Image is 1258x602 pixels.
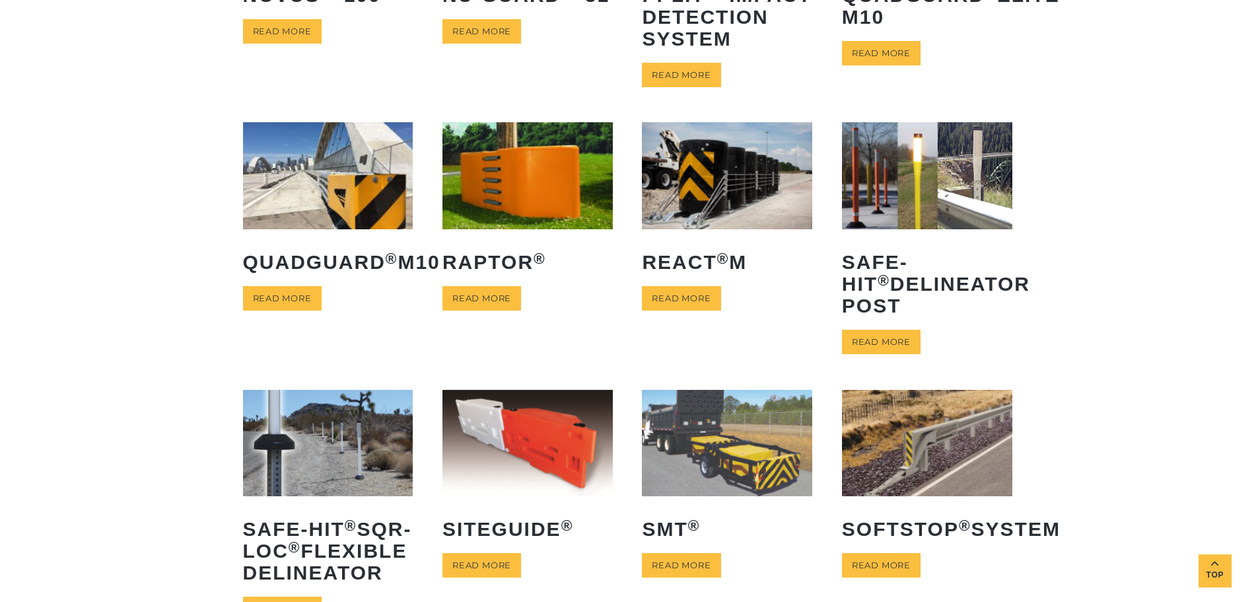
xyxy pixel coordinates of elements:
sup: ® [561,517,574,534]
h2: SiteGuide [442,508,613,550]
sup: ® [717,250,730,267]
a: Read more about “RAPTOR®” [442,286,521,311]
sup: ® [688,517,701,534]
a: Read more about “QuadGuard® Elite M10” [842,41,921,65]
sup: ® [878,272,890,289]
a: Read more about “SiteGuide®” [442,553,521,578]
a: SoftStop®System [842,390,1012,550]
h2: REACT M [642,241,812,283]
sup: ® [534,250,546,267]
a: SiteGuide® [442,390,613,550]
a: Safe-Hit®Delineator Post [842,122,1012,326]
span: Top [1199,568,1232,583]
a: Read more about “PI-LITTM Impact Detection System” [642,63,720,87]
sup: ® [959,517,971,534]
h2: SMT [642,508,812,550]
a: Read more about “NU-GUARD™-31” [442,19,521,44]
a: Read more about “SMT®” [642,553,720,578]
a: SMT® [642,390,812,550]
h2: Safe-Hit Delineator Post [842,241,1012,326]
a: REACT®M [642,122,812,282]
a: Read more about “NOVUSTM 100” [243,19,322,44]
h2: QuadGuard M10 [243,241,413,283]
a: Read more about “REACT® M” [642,286,720,311]
a: Read more about “SoftStop® System” [842,553,921,578]
a: Read more about “QuadGuard® M10” [243,286,322,311]
a: Top [1199,554,1232,587]
a: Read more about “Safe-Hit® Delineator Post” [842,330,921,354]
a: QuadGuard®M10 [243,122,413,282]
h2: Safe-Hit SQR-LOC Flexible Delineator [243,508,413,593]
a: Safe-Hit®SQR-LOC®Flexible Delineator [243,390,413,593]
img: SoftStop System End Terminal [842,390,1012,496]
sup: ® [345,517,357,534]
h2: RAPTOR [442,241,613,283]
a: RAPTOR® [442,122,613,282]
h2: SoftStop System [842,508,1012,550]
sup: ® [289,539,301,556]
sup: ® [386,250,398,267]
